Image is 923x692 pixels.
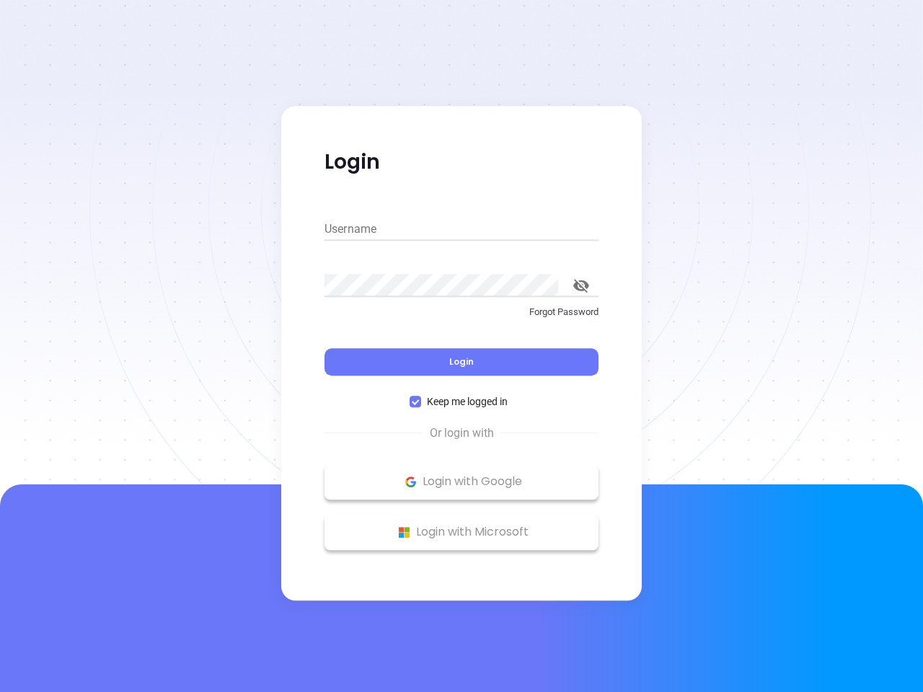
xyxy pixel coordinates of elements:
button: Login [324,348,599,376]
p: Forgot Password [324,305,599,319]
span: Or login with [423,425,501,442]
p: Login with Microsoft [332,521,591,543]
span: Login [449,355,474,368]
button: toggle password visibility [564,268,599,303]
img: Google Logo [402,473,420,491]
p: Login with Google [332,471,591,492]
p: Login [324,149,599,175]
a: Forgot Password [324,305,599,331]
button: Microsoft Logo Login with Microsoft [324,514,599,550]
span: Keep me logged in [421,394,513,409]
button: Google Logo Login with Google [324,463,599,500]
img: Microsoft Logo [395,523,413,541]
